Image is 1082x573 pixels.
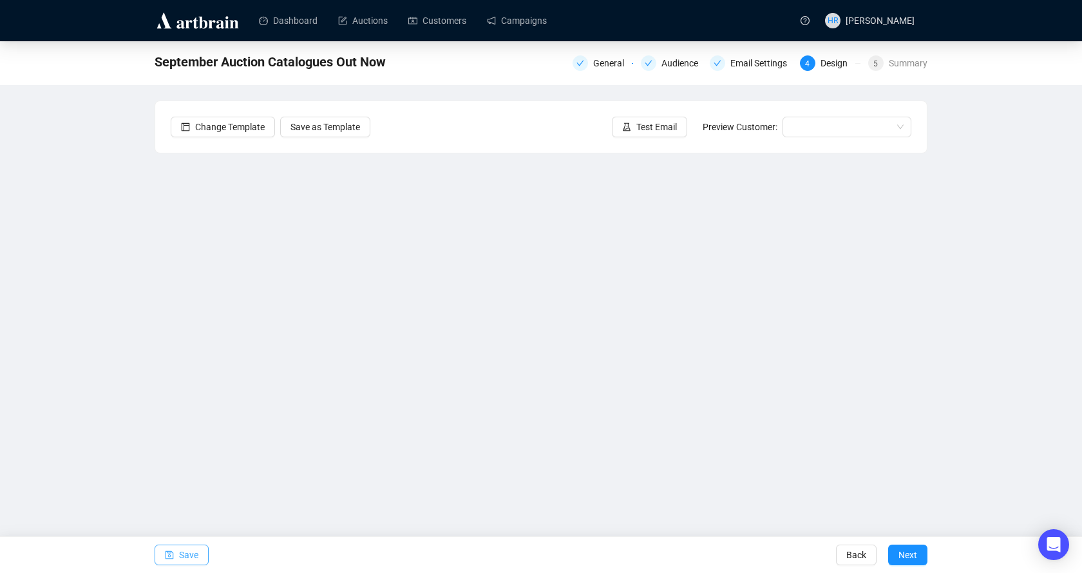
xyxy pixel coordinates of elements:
[576,59,584,67] span: check
[828,14,839,27] span: HR
[898,537,917,573] span: Next
[714,59,721,67] span: check
[259,4,318,37] a: Dashboard
[821,55,855,71] div: Design
[800,55,860,71] div: 4Design
[338,4,388,37] a: Auctions
[846,15,915,26] span: [PERSON_NAME]
[661,55,706,71] div: Audience
[280,117,370,137] button: Save as Template
[181,122,190,131] span: layout
[155,52,386,72] span: September Auction Catalogues Out Now
[888,545,927,565] button: Next
[573,55,633,71] div: General
[155,10,241,31] img: logo
[730,55,795,71] div: Email Settings
[710,55,792,71] div: Email Settings
[846,537,866,573] span: Back
[873,59,878,68] span: 5
[171,117,275,137] button: Change Template
[889,55,927,71] div: Summary
[612,117,687,137] button: Test Email
[703,122,777,132] span: Preview Customer:
[868,55,927,71] div: 5Summary
[155,545,209,565] button: Save
[636,120,677,134] span: Test Email
[165,550,174,559] span: save
[290,120,360,134] span: Save as Template
[622,122,631,131] span: experiment
[195,120,265,134] span: Change Template
[801,16,810,25] span: question-circle
[1038,529,1069,560] div: Open Intercom Messenger
[805,59,810,68] span: 4
[593,55,632,71] div: General
[641,55,701,71] div: Audience
[836,545,877,565] button: Back
[408,4,466,37] a: Customers
[645,59,652,67] span: check
[487,4,547,37] a: Campaigns
[179,537,198,573] span: Save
